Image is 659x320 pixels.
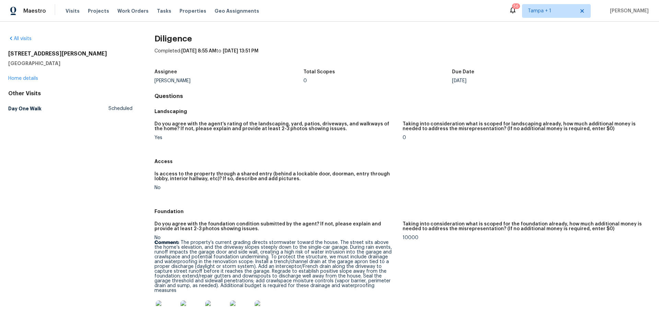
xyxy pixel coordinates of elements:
h2: Diligence [154,35,651,42]
h4: Questions [154,93,651,100]
h5: Due Date [452,70,474,74]
h5: Is access to the property through a shared entry (behind a lockable door, doorman, entry through ... [154,172,397,181]
a: Home details [8,76,38,81]
div: 10000 [403,235,645,240]
h5: Assignee [154,70,177,74]
span: [PERSON_NAME] [607,8,649,14]
h5: Do you agree with the agent’s rating of the landscaping, yard, patios, driveways, and walkways of... [154,122,397,131]
span: Tampa + 1 [528,8,575,14]
h2: [STREET_ADDRESS][PERSON_NAME] [8,50,132,57]
span: Properties [180,8,206,14]
span: Maestro [23,8,46,14]
h5: Taking into consideration what is scoped for landscaping already, how much additional money is ne... [403,122,645,131]
h5: Do you agree with the foundation condition submitted by the agent? If not, please explain and pro... [154,222,397,231]
a: Day One WalkScheduled [8,102,132,115]
span: [DATE] 13:51 PM [223,49,258,53]
h5: Taking into consideration what is scoped for the foundation already, how much additional money is... [403,222,645,231]
span: Work Orders [117,8,149,14]
div: 0 [303,78,452,83]
span: [DATE] 8:55 AM [181,49,216,53]
div: [DATE] [452,78,601,83]
div: Completed: to [154,48,651,65]
h5: Foundation [154,208,651,215]
div: Yes [154,135,397,140]
div: 56 [513,3,519,10]
span: Projects [88,8,109,14]
h5: [GEOGRAPHIC_DATA] [8,60,132,67]
span: Scheduled [108,105,132,112]
h5: Total Scopes [303,70,335,74]
div: No [154,185,397,190]
h5: Access [154,158,651,165]
a: All visits [8,36,32,41]
h5: Day One Walk [8,105,42,112]
span: Geo Assignments [215,8,259,14]
b: Comment: [154,240,179,245]
div: Other Visits [8,90,132,97]
div: [PERSON_NAME] [154,78,303,83]
span: Tasks [157,9,171,13]
h5: Landscaping [154,108,651,115]
p: The property’s current grading directs stormwater toward the house. The street sits above the hom... [154,240,397,293]
div: 0 [403,135,645,140]
span: Visits [66,8,80,14]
